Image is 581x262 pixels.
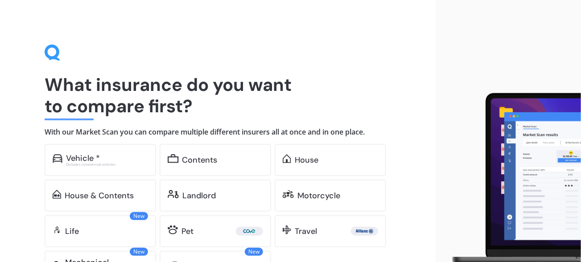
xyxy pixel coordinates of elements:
a: Pet [160,215,271,247]
img: car.f15378c7a67c060ca3f3.svg [53,154,62,163]
div: House & Contents [65,191,134,200]
img: Allianz.webp [353,227,376,236]
div: House [295,156,318,164]
div: Life [65,227,79,236]
div: Excludes commercial vehicles [66,163,148,166]
img: Cove.webp [238,227,261,236]
span: New [245,248,263,256]
img: content.01f40a52572271636b6f.svg [168,154,179,163]
h1: What insurance do you want to compare first? [45,74,391,117]
div: Contents [182,156,218,164]
img: home-and-contents.b802091223b8502ef2dd.svg [53,190,61,199]
img: life.f720d6a2d7cdcd3ad642.svg [53,225,62,234]
div: Motorcycle [297,191,340,200]
h4: With our Market Scan you can compare multiple different insurers all at once and in one place. [45,127,391,137]
img: landlord.470ea2398dcb263567d0.svg [168,190,179,199]
img: home.91c183c226a05b4dc763.svg [283,154,291,163]
span: New [130,212,148,220]
img: travel.bdda8d6aa9c3f12c5fe2.svg [283,225,291,234]
div: Vehicle * [66,154,100,163]
img: motorbike.c49f395e5a6966510904.svg [283,190,294,199]
span: New [130,248,148,256]
div: Travel [295,227,317,236]
div: Landlord [182,191,216,200]
img: pet.71f96884985775575a0d.svg [168,225,178,234]
div: Pet [181,227,194,236]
